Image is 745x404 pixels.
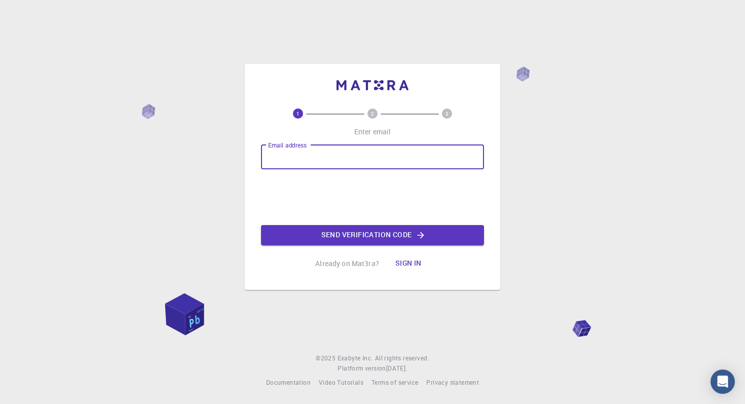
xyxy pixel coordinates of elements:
a: Exabyte Inc. [338,353,373,363]
span: Terms of service [371,378,418,386]
span: Video Tutorials [319,378,363,386]
button: Sign in [387,253,430,274]
span: Documentation [266,378,311,386]
div: Open Intercom Messenger [711,370,735,394]
p: Already on Mat3ra? [315,259,379,269]
text: 3 [445,110,449,117]
p: Enter email [354,127,391,137]
a: [DATE]. [386,363,407,374]
span: [DATE] . [386,364,407,372]
iframe: reCAPTCHA [295,177,450,217]
a: Video Tutorials [319,378,363,388]
span: Exabyte Inc. [338,354,373,362]
span: © 2025 [316,353,337,363]
span: All rights reserved. [375,353,429,363]
a: Privacy statement [426,378,479,388]
a: Terms of service [371,378,418,388]
button: Send verification code [261,225,484,245]
text: 2 [371,110,374,117]
text: 1 [296,110,300,117]
span: Privacy statement [426,378,479,386]
a: Documentation [266,378,311,388]
label: Email address [268,141,307,150]
span: Platform version [338,363,386,374]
